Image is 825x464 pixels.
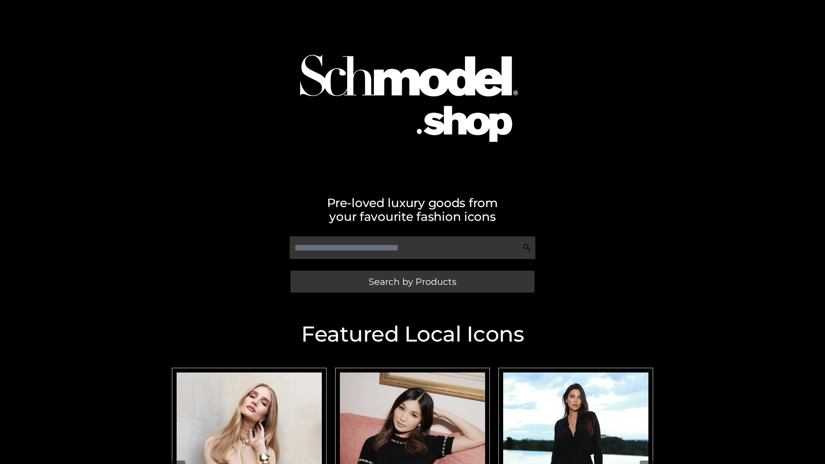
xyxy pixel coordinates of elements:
a: Search by Products [290,271,535,293]
h2: Pre-loved luxury goods from your favourite fashion icons [168,196,657,223]
h2: Featured Local Icons​ [168,324,657,345]
span: Search by Products [369,277,456,286]
img: Search Icon [522,243,531,252]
